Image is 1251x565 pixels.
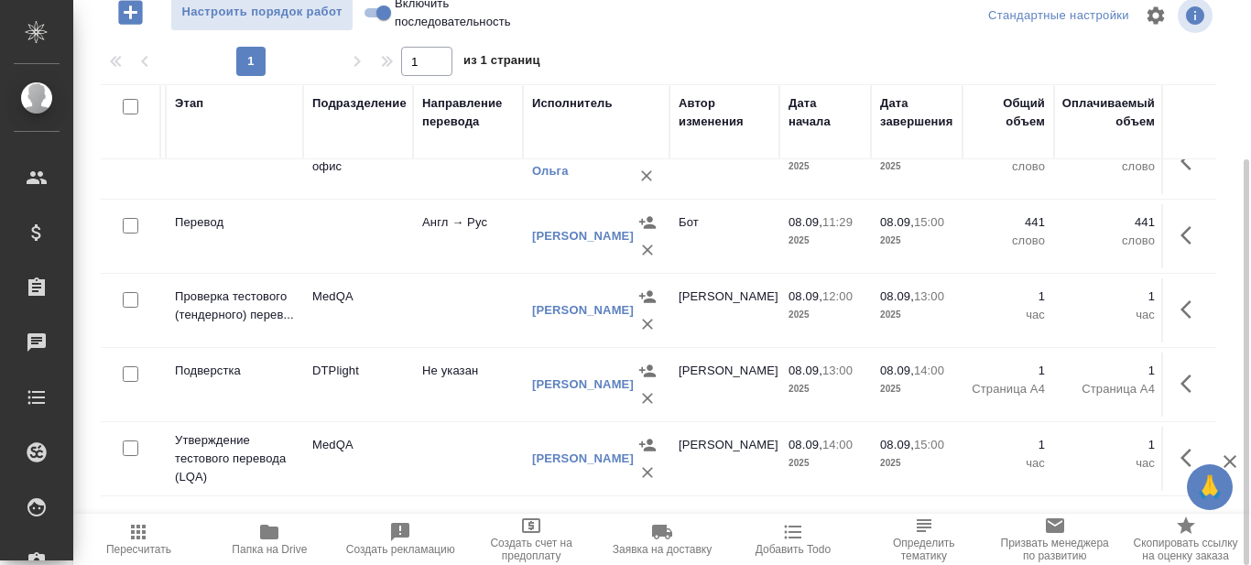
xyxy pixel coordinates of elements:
p: Перевод [175,213,294,232]
td: Англ → Рус [413,130,523,194]
span: Призвать менеджера по развитию [1000,537,1109,562]
td: [PERSON_NAME] [669,353,779,417]
p: 2025 [789,454,862,473]
span: Папка на Drive [232,543,307,556]
p: 11:29 [822,215,853,229]
span: из 1 страниц [463,49,540,76]
button: Здесь прячутся важные кнопки [1169,362,1213,406]
td: Проектный офис [303,130,413,194]
button: Призвать менеджера по развитию [989,514,1120,565]
button: Назначить [634,283,661,310]
button: Здесь прячутся важные кнопки [1169,436,1213,480]
p: 08.09, [789,289,822,303]
p: 13:00 [822,364,853,377]
button: Создать рекламацию [335,514,466,565]
p: 2025 [880,232,953,250]
button: Назначить [634,357,661,385]
button: Скопировать ссылку на оценку заказа [1120,514,1251,565]
button: Здесь прячутся важные кнопки [1169,288,1213,331]
div: Подразделение [312,94,407,113]
p: час [1063,454,1155,473]
button: Пересчитать [73,514,204,565]
p: час [1063,306,1155,324]
td: [PERSON_NAME] [669,130,779,194]
p: Утверждение тестового перевода (LQA) [175,431,294,486]
p: 2025 [789,232,862,250]
p: 2025 [789,158,862,176]
button: Папка на Drive [204,514,335,565]
button: Назначить [634,431,661,459]
p: 08.09, [880,438,914,451]
p: 1 [1063,288,1155,306]
p: 08.09, [789,438,822,451]
p: 441 [972,213,1045,232]
a: [PERSON_NAME] [532,377,634,391]
a: [PERSON_NAME] [532,229,634,243]
span: Определить тематику [869,537,978,562]
button: Добавить Todo [727,514,858,565]
p: 12:00 [822,289,853,303]
button: Назначить [634,209,661,236]
button: Заявка на доставку [597,514,728,565]
p: Подверстка [175,362,294,380]
p: слово [1063,232,1155,250]
button: 🙏 [1187,464,1233,510]
td: Англ → Рус [413,204,523,268]
p: 15:00 [914,438,944,451]
p: 1 [1063,362,1155,380]
div: Общий объем [972,94,1045,131]
p: 2025 [789,380,862,398]
p: 08.09, [880,364,914,377]
button: Здесь прячутся важные кнопки [1169,139,1213,183]
a: [PERSON_NAME] [532,303,634,317]
td: Бот [669,204,779,268]
p: 1 [1063,436,1155,454]
span: 🙏 [1194,468,1225,506]
button: Определить тематику [858,514,989,565]
p: 2025 [880,306,953,324]
p: 1 [972,436,1045,454]
div: Дата начала [789,94,862,131]
div: Исполнитель [532,94,613,113]
p: слово [972,158,1045,176]
p: Страница А4 [972,380,1045,398]
p: час [972,306,1045,324]
div: Оплачиваемый объем [1062,94,1155,131]
p: 14:00 [914,364,944,377]
td: DTPlight [303,353,413,417]
td: Не указан [413,353,523,417]
p: 14:00 [822,438,853,451]
p: 08.09, [880,215,914,229]
p: 2025 [880,380,953,398]
p: Страница А4 [1063,380,1155,398]
span: Заявка на доставку [613,543,712,556]
p: 15:00 [914,215,944,229]
p: 441 [1063,213,1155,232]
p: 13:00 [914,289,944,303]
td: MedQA [303,427,413,491]
span: Создать рекламацию [346,543,455,556]
button: Удалить [633,162,660,190]
p: 2025 [880,158,953,176]
p: 08.09, [789,364,822,377]
td: [PERSON_NAME] [669,278,779,342]
p: 08.09, [880,289,914,303]
p: слово [1063,158,1155,176]
div: Дата завершения [880,94,953,131]
span: Добавить Todo [756,543,831,556]
p: Проверка тестового (тендерного) перев... [175,288,294,324]
span: Создать счет на предоплату [477,537,586,562]
span: Скопировать ссылку на оценку заказа [1131,537,1240,562]
p: слово [972,232,1045,250]
button: Удалить [634,310,661,338]
button: Удалить [634,236,661,264]
button: Здесь прячутся важные кнопки [1169,213,1213,257]
p: 2025 [789,306,862,324]
td: [PERSON_NAME] [669,427,779,491]
div: Направление перевода [422,94,514,131]
p: 1 [972,288,1045,306]
a: [PERSON_NAME] [532,451,634,465]
span: Настроить порядок работ [180,2,343,23]
span: Пересчитать [106,543,171,556]
p: час [972,454,1045,473]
